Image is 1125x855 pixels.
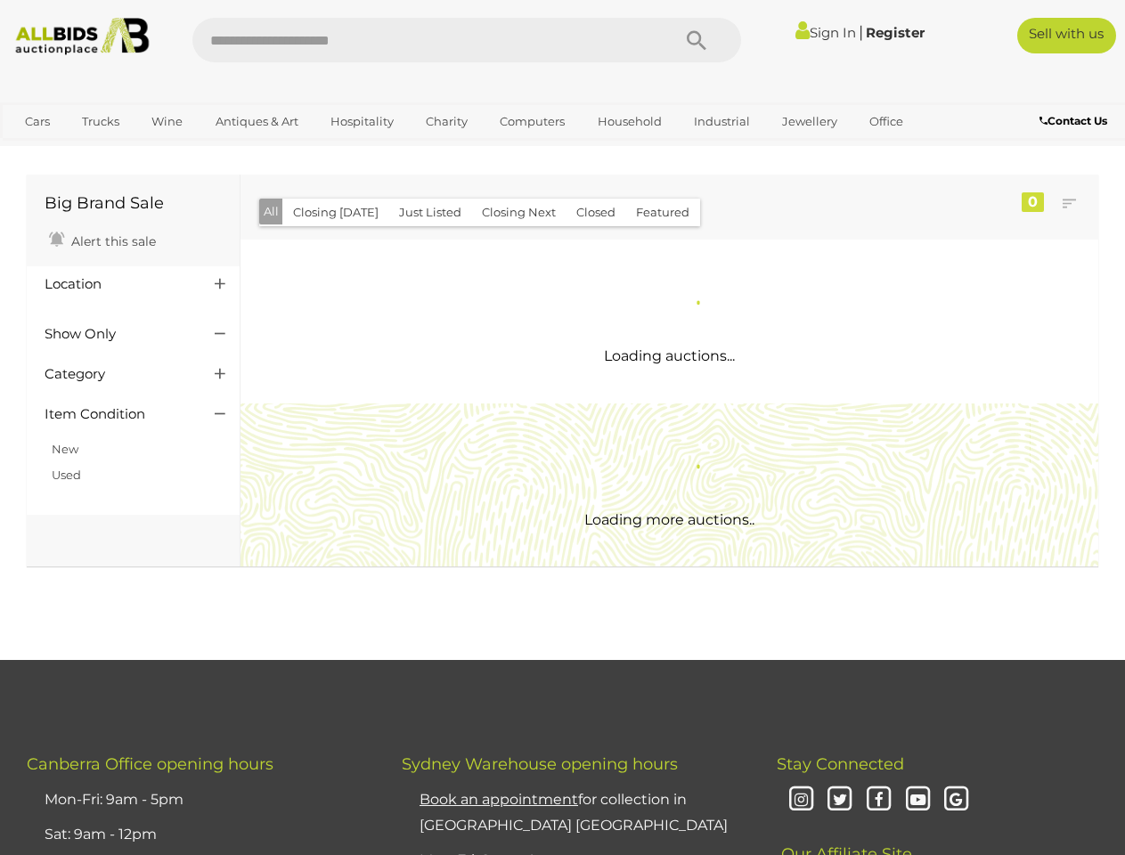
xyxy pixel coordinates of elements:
[259,199,283,224] button: All
[414,107,479,136] a: Charity
[682,107,762,136] a: Industrial
[420,791,728,834] a: Book an appointmentfor collection in [GEOGRAPHIC_DATA] [GEOGRAPHIC_DATA]
[204,107,310,136] a: Antiques & Art
[388,199,472,226] button: Just Listed
[45,226,160,253] a: Alert this sale
[1039,111,1112,131] a: Contact Us
[770,107,849,136] a: Jewellery
[858,107,915,136] a: Office
[652,18,741,62] button: Search
[584,511,754,528] span: Loading more auctions..
[859,22,863,42] span: |
[777,754,904,774] span: Stay Connected
[282,199,389,226] button: Closing [DATE]
[45,327,188,342] h4: Show Only
[863,785,894,816] i: Facebook
[795,24,856,41] a: Sign In
[402,754,678,774] span: Sydney Warehouse opening hours
[52,442,78,456] a: New
[1039,114,1107,127] b: Contact Us
[13,107,61,136] a: Cars
[45,277,188,292] h4: Location
[67,233,156,249] span: Alert this sale
[45,407,188,422] h4: Item Condition
[902,785,933,816] i: Youtube
[40,783,357,818] li: Mon-Fri: 9am - 5pm
[319,107,405,136] a: Hospitality
[40,818,357,852] li: Sat: 9am - 12pm
[1022,192,1044,212] div: 0
[586,107,673,136] a: Household
[825,785,856,816] i: Twitter
[70,107,131,136] a: Trucks
[52,468,81,482] a: Used
[45,195,222,213] h1: Big Brand Sale
[27,754,273,774] span: Canberra Office opening hours
[140,107,194,136] a: Wine
[942,785,973,816] i: Google
[625,199,700,226] button: Featured
[866,24,925,41] a: Register
[1017,18,1116,53] a: Sell with us
[471,199,567,226] button: Closing Next
[488,107,576,136] a: Computers
[82,136,232,166] a: [GEOGRAPHIC_DATA]
[604,347,735,364] span: Loading auctions...
[566,199,626,226] button: Closed
[420,791,578,808] u: Book an appointment
[8,18,157,55] img: Allbids.com.au
[786,785,817,816] i: Instagram
[13,136,73,166] a: Sports
[45,367,188,382] h4: Category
